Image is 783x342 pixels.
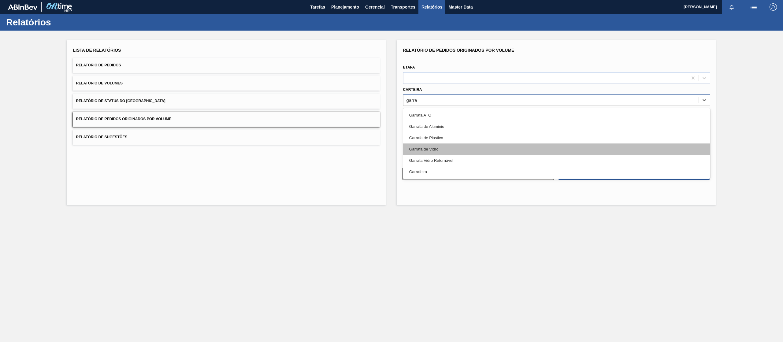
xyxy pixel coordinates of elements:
button: Relatório de Status do [GEOGRAPHIC_DATA] [73,94,380,109]
span: Transportes [391,3,415,11]
button: Relatório de Pedidos Originados por Volume [73,112,380,127]
span: Relatório de Sugestões [76,135,128,139]
div: Garrafa de Vidro [403,143,710,155]
span: Relatório de Pedidos Originados por Volume [403,48,514,53]
span: Lista de Relatórios [73,48,121,53]
h1: Relatórios [6,19,115,26]
span: Relatório de Status do [GEOGRAPHIC_DATA] [76,99,165,103]
span: Planejamento [331,3,359,11]
label: Etapa [403,65,415,69]
img: userActions [750,3,757,11]
button: Relatório de Volumes [73,76,380,91]
div: Garrafa de Plástico [403,132,710,143]
label: Carteira [403,87,422,92]
div: Garrafeira [403,166,710,177]
span: Master Data [448,3,473,11]
div: Garrafa ATG [403,110,710,121]
img: TNhmsLtSVTkK8tSr43FrP2fwEKptu5GPRR3wAAAABJRU5ErkJggg== [8,4,37,10]
img: Logout [770,3,777,11]
span: Relatório de Pedidos [76,63,121,67]
span: Tarefas [310,3,325,11]
span: Relatórios [421,3,442,11]
div: Garrafa Vidro Retornável [403,155,710,166]
button: Relatório de Sugestões [73,130,380,145]
button: Relatório de Pedidos [73,58,380,73]
button: Notificações [722,3,741,11]
span: Gerencial [365,3,385,11]
span: Relatório de Volumes [76,81,123,85]
button: Limpar [403,168,554,180]
div: Garrafa de Aluminio [403,121,710,132]
span: Relatório de Pedidos Originados por Volume [76,117,172,121]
